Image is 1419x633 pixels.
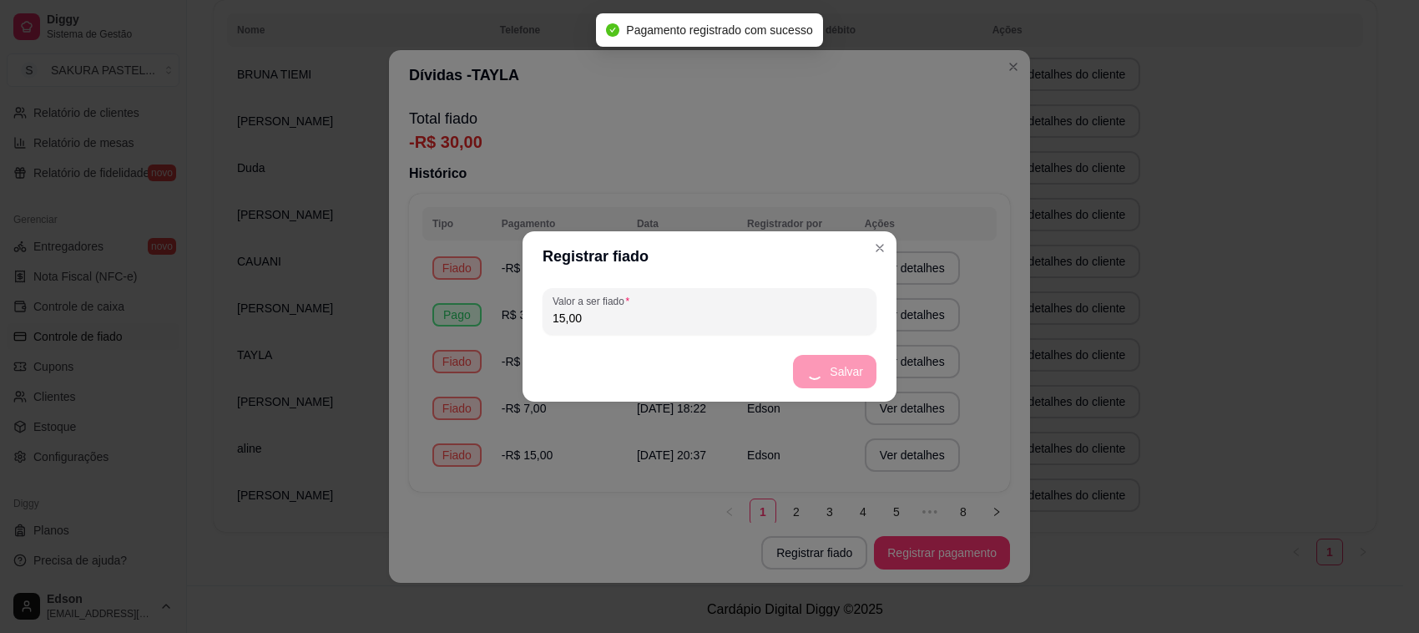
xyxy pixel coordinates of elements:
[626,23,812,37] span: Pagamento registrado com sucesso
[553,310,866,327] input: Valor a ser fiado
[866,235,893,261] button: Close
[606,23,619,37] span: check-circle
[553,294,635,308] label: Valor a ser fiado
[523,231,896,281] header: Registrar fiado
